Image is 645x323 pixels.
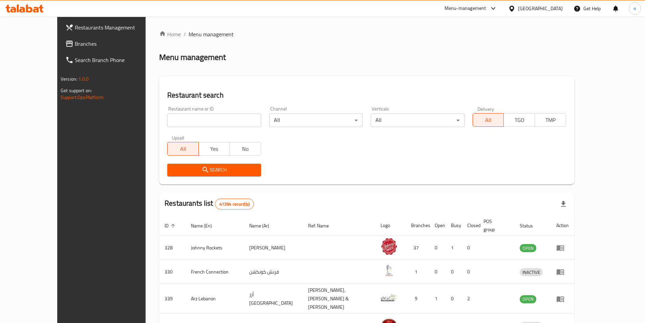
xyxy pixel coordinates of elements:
td: 0 [446,284,462,314]
input: Search for restaurant name or ID.. [167,114,261,127]
td: Arz Lebanon [186,284,244,314]
td: 0 [462,236,478,260]
span: 1.0.0 [78,75,89,83]
a: Branches [60,36,165,52]
td: 328 [159,236,186,260]
td: 0 [429,236,446,260]
td: 37 [406,236,429,260]
span: INACTIVE [520,268,543,276]
td: 0 [446,260,462,284]
span: Search [173,166,255,174]
span: Get support on: [61,86,92,95]
h2: Restaurant search [167,90,566,100]
div: Menu [556,244,569,252]
th: Logo [375,215,406,236]
button: All [473,113,504,127]
span: Menu management [189,30,234,38]
span: Status [520,222,542,230]
a: Support.OpsPlatform [61,93,104,102]
nav: breadcrumb [159,30,574,38]
span: Restaurants Management [75,23,159,32]
div: Menu [556,295,569,303]
button: Search [167,164,261,176]
span: Branches [75,40,159,48]
span: ID [165,222,177,230]
button: Yes [198,142,230,156]
a: Home [159,30,181,38]
button: TGO [503,113,535,127]
td: 1 [429,284,446,314]
button: No [230,142,261,156]
div: Export file [555,196,572,212]
span: No [233,144,258,154]
td: 339 [159,284,186,314]
th: Busy [446,215,462,236]
th: Branches [406,215,429,236]
div: All [371,114,464,127]
th: Open [429,215,446,236]
span: OPEN [520,295,536,303]
td: [PERSON_NAME] [244,236,303,260]
span: POS group [483,217,506,234]
span: Name (Ar) [249,222,278,230]
td: [PERSON_NAME],[PERSON_NAME] & [PERSON_NAME] [303,284,375,314]
h2: Menu management [159,52,226,63]
span: Version: [61,75,77,83]
div: Menu-management [445,4,486,13]
div: All [269,114,363,127]
th: Closed [462,215,478,236]
span: 41394 record(s) [215,201,254,207]
td: 0 [429,260,446,284]
th: Action [551,215,574,236]
div: Total records count [215,199,254,209]
td: Johnny Rockets [186,236,244,260]
h2: Restaurants list [165,198,254,209]
button: TMP [535,113,566,127]
img: French Connection [381,262,397,279]
span: OPEN [520,244,536,252]
td: 2 [462,284,478,314]
span: Search Branch Phone [75,56,159,64]
a: Search Branch Phone [60,52,165,68]
label: Upsell [172,135,185,140]
span: All [476,115,501,125]
span: n [633,5,636,12]
div: Menu [556,268,569,276]
td: 9 [406,284,429,314]
li: / [184,30,186,38]
td: 1 [406,260,429,284]
img: Johnny Rockets [381,238,397,255]
span: All [170,144,196,154]
span: Ref. Name [308,222,338,230]
td: French Connection [186,260,244,284]
div: [GEOGRAPHIC_DATA] [518,5,563,12]
span: TMP [538,115,563,125]
td: 1 [446,236,462,260]
td: 330 [159,260,186,284]
a: Restaurants Management [60,19,165,36]
img: Arz Lebanon [381,289,397,306]
td: 0 [462,260,478,284]
span: TGO [507,115,532,125]
span: Yes [201,144,227,154]
span: Name (En) [191,222,221,230]
td: أرز [GEOGRAPHIC_DATA] [244,284,303,314]
label: Delivery [477,106,494,111]
td: فرنش كونكشن [244,260,303,284]
button: All [167,142,199,156]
